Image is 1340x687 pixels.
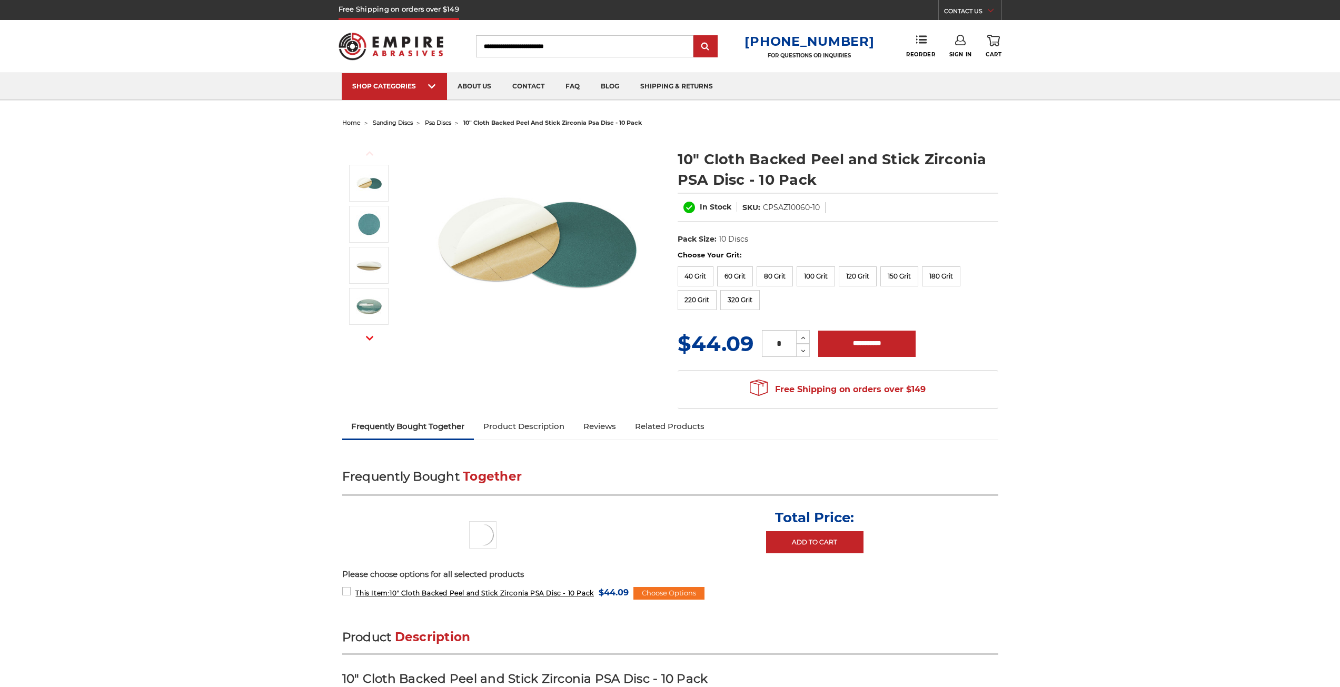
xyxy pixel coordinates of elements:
span: 10" Cloth Backed Peel and Stick Zirconia PSA Disc - 10 Pack [355,589,593,597]
div: Choose Options [633,587,704,600]
span: Description [395,630,471,644]
span: Free Shipping on orders over $149 [750,379,926,400]
img: 10" cloth backed zirconia psa disc peel and stick [356,211,382,237]
span: Reorder [906,51,935,58]
span: Frequently Bought [342,469,460,484]
dt: SKU: [742,202,760,213]
a: shipping & returns [630,73,723,100]
img: Zirc Peel and Stick cloth backed PSA discs [356,170,382,196]
button: Next [357,327,382,350]
dd: CPSAZ10060-10 [763,202,820,213]
span: 10" cloth backed peel and stick zirconia psa disc - 10 pack [463,119,642,126]
a: Reorder [906,35,935,57]
dt: Pack Size: [678,234,717,245]
strong: 10" Cloth Backed Peel and Stick Zirconia PSA Disc - 10 Pack [342,671,708,686]
img: zirconia alumina 10 pack cloth backed psa sanding disc [356,293,382,320]
img: Zirc Peel and Stick cloth backed PSA discs [469,521,497,549]
dd: 10 Discs [719,234,748,245]
button: Previous [357,142,382,165]
div: SHOP CATEGORIES [352,82,436,90]
a: Product Description [474,415,574,438]
span: Together [463,469,522,484]
span: $44.09 [599,585,629,600]
a: Reviews [574,415,626,438]
strong: This Item: [355,589,390,597]
p: Please choose options for all selected products [342,569,998,581]
label: Choose Your Grit: [678,250,998,261]
a: Frequently Bought Together [342,415,474,438]
a: faq [555,73,590,100]
img: Zirc Peel and Stick cloth backed PSA discs [432,138,643,349]
a: contact [502,73,555,100]
a: about us [447,73,502,100]
span: Product [342,630,392,644]
a: Related Products [626,415,714,438]
p: FOR QUESTIONS OR INQUIRIES [745,52,874,59]
a: [PHONE_NUMBER] [745,34,874,49]
span: $44.09 [678,331,753,356]
a: CONTACT US [944,5,1001,20]
a: psa discs [425,119,451,126]
a: home [342,119,361,126]
input: Submit [695,36,716,57]
img: peel and stick sanding disc [356,252,382,278]
img: Empire Abrasives [339,26,444,67]
span: Sign In [949,51,972,58]
a: Add to Cart [766,531,863,553]
a: Cart [986,35,1001,58]
h1: 10" Cloth Backed Peel and Stick Zirconia PSA Disc - 10 Pack [678,149,998,190]
a: sanding discs [373,119,413,126]
p: Total Price: [775,509,854,526]
span: Cart [986,51,1001,58]
a: blog [590,73,630,100]
span: In Stock [700,202,731,212]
